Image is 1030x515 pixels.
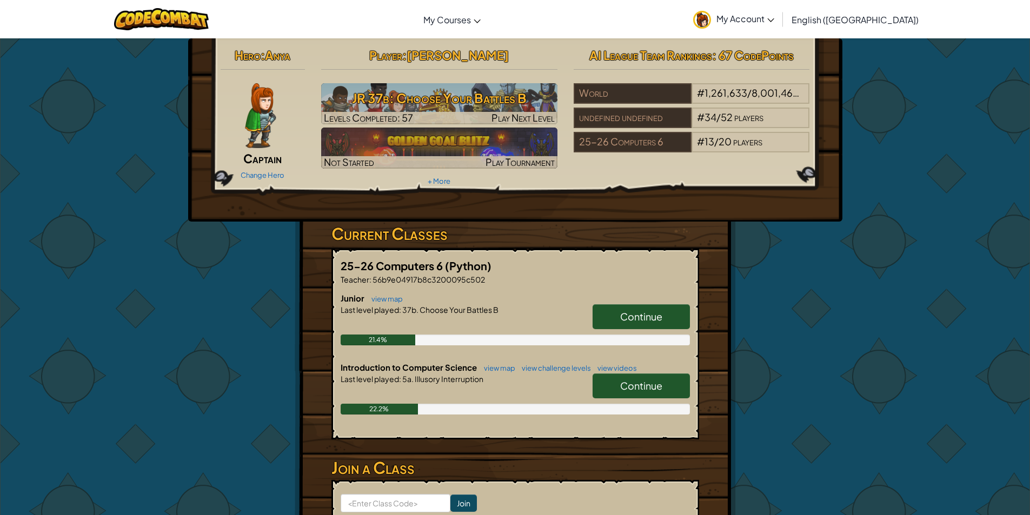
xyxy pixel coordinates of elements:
span: 5a. [401,374,414,384]
span: 56b9e04917b8c3200095c502 [371,275,485,284]
span: # [697,135,705,148]
span: Anya [265,48,290,63]
span: Player [369,48,402,63]
div: 25-26 Computers 6 [574,132,692,152]
a: view map [479,364,515,372]
span: : [402,48,407,63]
a: My Courses [418,5,486,34]
span: Captain [243,151,282,166]
span: # [697,111,705,123]
span: 20 [719,135,732,148]
span: : [369,275,371,284]
span: Play Next Level [491,111,555,124]
span: My Courses [423,14,471,25]
input: <Enter Class Code> [341,494,450,512]
span: Introduction to Computer Science [341,362,479,372]
span: Play Tournament [486,156,555,168]
a: Change Hero [241,171,284,179]
span: Hero [235,48,261,63]
span: Illusory Interruption [414,374,483,384]
img: CodeCombat logo [114,8,209,30]
span: / [747,86,752,99]
span: : 67 CodePoints [712,48,794,63]
a: Not StartedPlay Tournament [321,128,557,169]
span: players [733,135,762,148]
span: 25-26 Computers 6 [341,259,445,272]
span: (Python) [445,259,491,272]
span: 37b. [401,305,418,315]
div: 22.2% [341,404,418,414]
span: 8,001,463 [752,86,799,99]
span: Continue [620,379,662,392]
span: 1,261,633 [705,86,747,99]
a: World#1,261,633/8,001,463players [574,93,810,106]
span: / [714,135,719,148]
span: # [697,86,705,99]
span: AI League Team Rankings [589,48,712,63]
span: Levels Completed: 57 [324,111,413,124]
h3: JR 37b: Choose Your Battles B [321,86,557,110]
img: captain-pose.png [245,83,276,148]
span: players [734,111,763,123]
a: view map [366,295,403,303]
h3: Join a Class [331,456,699,480]
span: : [399,305,401,315]
img: JR 37b: Choose Your Battles B [321,83,557,124]
span: Teacher [341,275,369,284]
span: English ([GEOGRAPHIC_DATA]) [792,14,919,25]
span: Choose Your Battles B [418,305,499,315]
span: Continue [620,310,662,323]
span: 52 [721,111,733,123]
span: [PERSON_NAME] [407,48,509,63]
span: My Account [716,13,774,24]
div: undefined undefined [574,108,692,128]
a: undefined undefined#34/52players [574,118,810,130]
span: Not Started [324,156,374,168]
span: / [716,111,721,123]
span: 34 [705,111,716,123]
a: view challenge levels [516,364,591,372]
a: Play Next Level [321,83,557,124]
input: Join [450,494,477,512]
a: view videos [592,364,637,372]
a: My Account [688,2,780,36]
span: : [261,48,265,63]
span: : [399,374,401,384]
span: players [800,86,829,99]
h3: Current Classes [331,222,699,246]
span: Last level played [341,374,399,384]
a: English ([GEOGRAPHIC_DATA]) [786,5,924,34]
div: World [574,83,692,104]
a: 25-26 Computers 6#13/20players [574,142,810,155]
span: 13 [705,135,714,148]
div: 21.4% [341,335,415,345]
img: Golden Goal [321,128,557,169]
img: avatar [693,11,711,29]
a: + More [428,177,450,185]
span: Junior [341,293,366,303]
span: Last level played [341,305,399,315]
